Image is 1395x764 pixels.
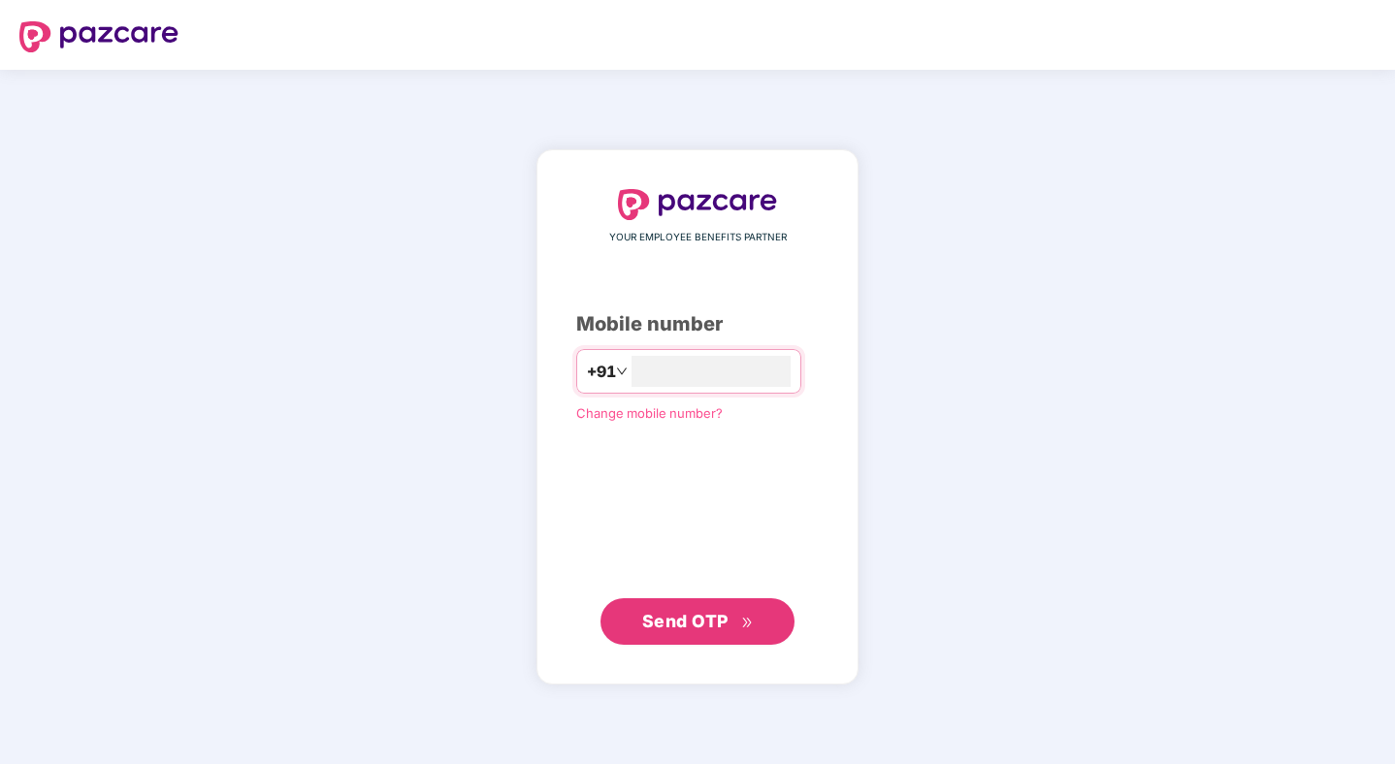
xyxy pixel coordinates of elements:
[741,617,754,629] span: double-right
[600,598,795,645] button: Send OTPdouble-right
[618,189,777,220] img: logo
[616,366,628,377] span: down
[609,230,787,245] span: YOUR EMPLOYEE BENEFITS PARTNER
[587,360,616,384] span: +91
[576,405,723,421] a: Change mobile number?
[19,21,178,52] img: logo
[642,611,729,631] span: Send OTP
[576,309,819,339] div: Mobile number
